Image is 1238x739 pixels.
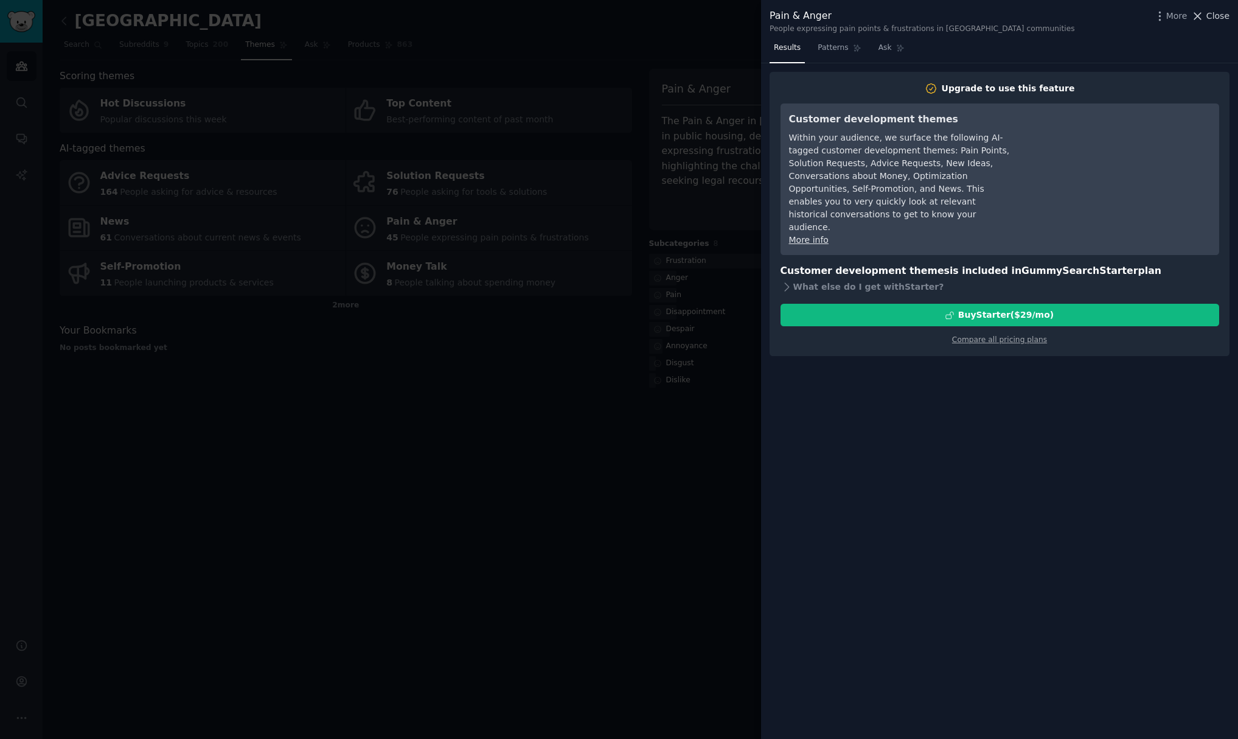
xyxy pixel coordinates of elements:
[789,131,1011,234] div: Within your audience, we surface the following AI-tagged customer development themes: Pain Points...
[1021,265,1138,276] span: GummySearch Starter
[789,112,1011,127] h3: Customer development themes
[781,264,1219,279] h3: Customer development themes is included in plan
[958,309,1054,321] div: Buy Starter ($ 29 /mo )
[1206,10,1229,23] span: Close
[874,38,909,63] a: Ask
[818,43,848,54] span: Patterns
[942,82,1075,95] div: Upgrade to use this feature
[770,9,1075,24] div: Pain & Anger
[770,24,1075,35] div: People expressing pain points & frustrations in [GEOGRAPHIC_DATA] communities
[781,278,1219,295] div: What else do I get with Starter ?
[1028,112,1211,203] iframe: YouTube video player
[774,43,801,54] span: Results
[878,43,892,54] span: Ask
[1166,10,1188,23] span: More
[1191,10,1229,23] button: Close
[1153,10,1188,23] button: More
[952,335,1047,344] a: Compare all pricing plans
[813,38,865,63] a: Patterns
[789,235,829,245] a: More info
[770,38,805,63] a: Results
[781,304,1219,326] button: BuyStarter($29/mo)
